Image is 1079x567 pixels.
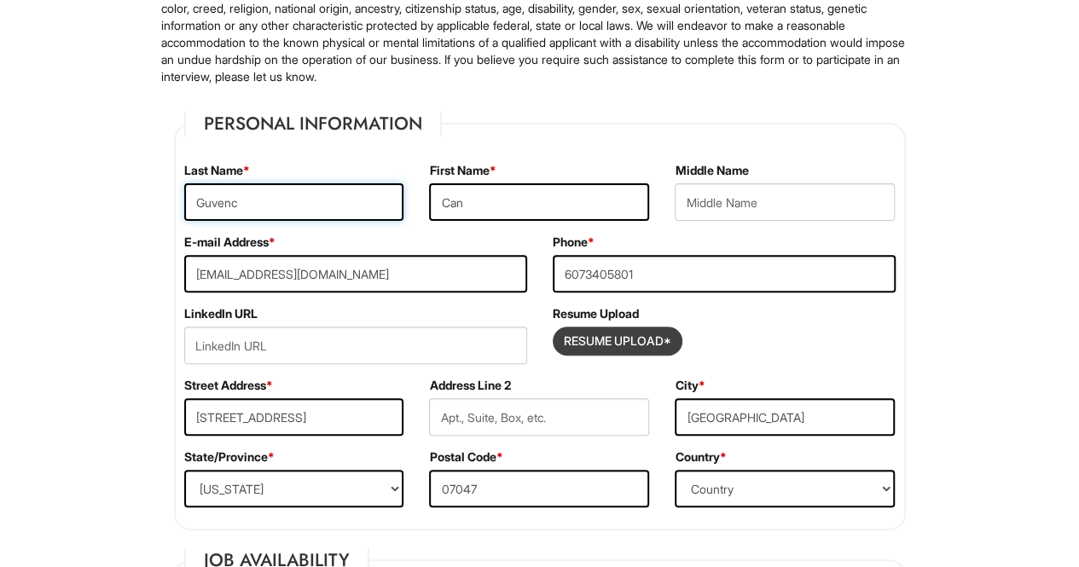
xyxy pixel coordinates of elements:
[675,183,895,221] input: Middle Name
[184,183,404,221] input: Last Name
[675,398,895,436] input: City
[675,448,726,466] label: Country
[184,470,404,507] select: State/Province
[184,305,258,322] label: LinkedIn URL
[184,398,404,436] input: Street Address
[553,234,595,251] label: Phone
[429,448,502,466] label: Postal Code
[184,255,527,292] input: E-mail Address
[184,111,442,136] legend: Personal Information
[675,470,895,507] select: Country
[184,377,273,394] label: Street Address
[184,162,250,179] label: Last Name
[184,234,276,251] label: E-mail Address
[675,162,748,179] label: Middle Name
[553,305,639,322] label: Resume Upload
[429,183,649,221] input: First Name
[184,327,527,364] input: LinkedIn URL
[184,448,275,466] label: State/Province
[429,162,496,179] label: First Name
[675,377,705,394] label: City
[553,255,896,292] input: Phone
[553,327,682,356] button: Resume Upload*Resume Upload*
[429,470,649,507] input: Postal Code
[429,377,510,394] label: Address Line 2
[429,398,649,436] input: Apt., Suite, Box, etc.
